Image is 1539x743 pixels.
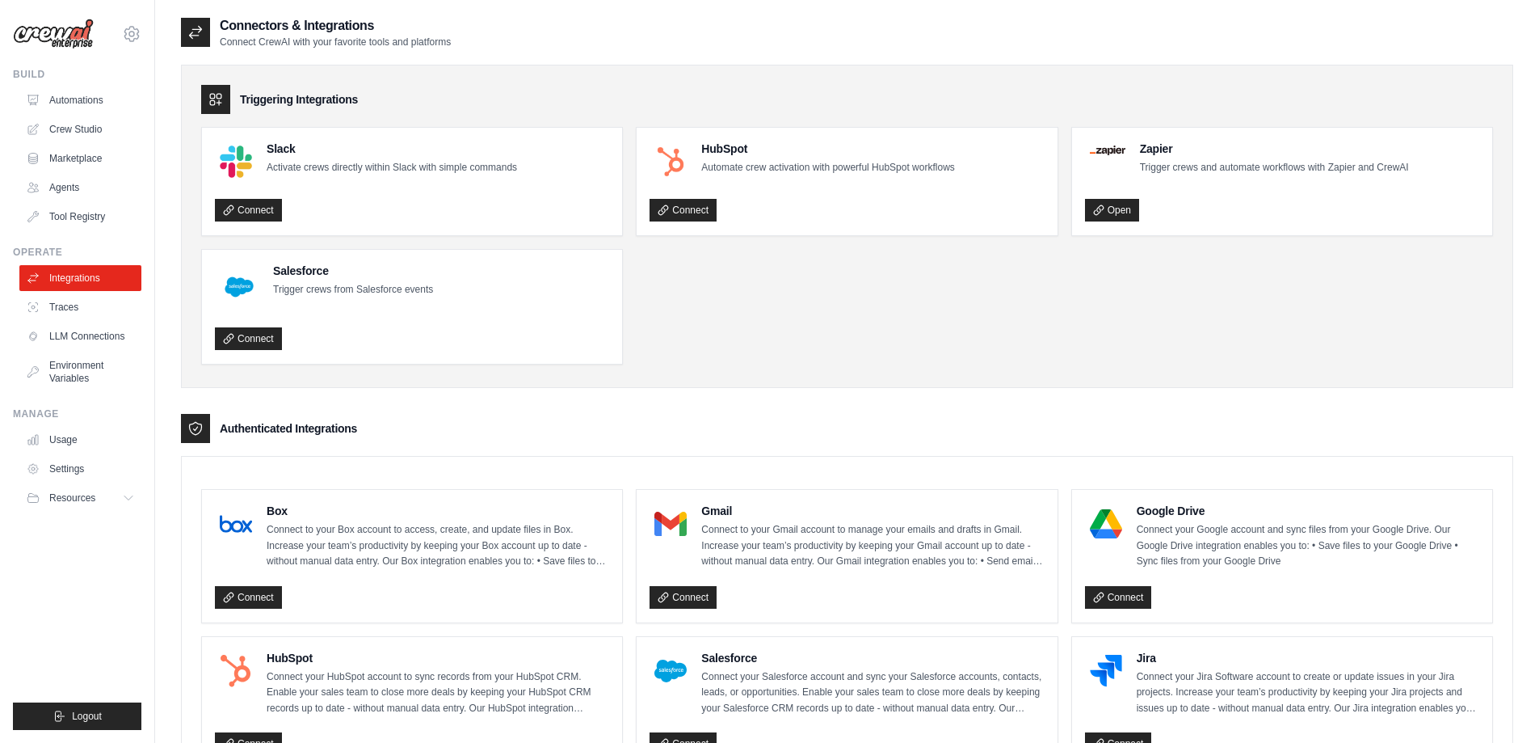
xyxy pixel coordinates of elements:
[220,36,451,49] p: Connect CrewAI with your favorite tools and platforms
[19,456,141,482] a: Settings
[1458,665,1539,743] iframe: Chat Widget
[273,263,433,279] h4: Salesforce
[1140,141,1409,157] h4: Zapier
[215,199,282,222] a: Connect
[13,703,141,730] button: Logout
[220,655,252,687] img: HubSpot Logo
[220,16,451,36] h2: Connectors & Integrations
[19,87,141,113] a: Automations
[701,141,954,157] h4: HubSpot
[49,492,95,504] span: Resources
[1090,655,1122,687] img: Jira Logo
[654,508,687,540] img: Gmail Logo
[1090,508,1122,540] img: Google Drive Logo
[1085,586,1152,609] a: Connect
[701,160,954,176] p: Automate crew activation with powerful HubSpot workflows
[1090,146,1125,155] img: Zapier Logo
[1137,522,1479,570] p: Connect your Google account and sync files from your Google Drive. Our Google Drive integration e...
[267,141,517,157] h4: Slack
[701,650,1044,666] h4: Salesforce
[267,650,609,666] h4: HubSpot
[273,282,433,298] p: Trigger crews from Salesforce events
[19,116,141,142] a: Crew Studio
[1137,669,1479,717] p: Connect your Jira Software account to create or update issues in your Jira projects. Increase you...
[19,427,141,453] a: Usage
[19,485,141,511] button: Resources
[220,268,259,306] img: Salesforce Logo
[19,204,141,230] a: Tool Registry
[1137,650,1479,666] h4: Jira
[650,586,717,609] a: Connect
[654,655,687,687] img: Salesforce Logo
[215,586,282,609] a: Connect
[19,323,141,349] a: LLM Connections
[1137,503,1479,519] h4: Google Drive
[267,669,609,717] p: Connect your HubSpot account to sync records from your HubSpot CRM. Enable your sales team to clo...
[220,508,252,540] img: Box Logo
[13,246,141,259] div: Operate
[19,265,141,291] a: Integrations
[267,503,609,519] h4: Box
[650,199,717,222] a: Connect
[240,91,358,108] h3: Triggering Integrations
[215,327,282,350] a: Connect
[1140,160,1409,176] p: Trigger crews and automate workflows with Zapier and CrewAI
[72,710,102,723] span: Logout
[19,146,141,171] a: Marketplace
[701,503,1044,519] h4: Gmail
[654,146,687,178] img: HubSpot Logo
[19,294,141,320] a: Traces
[220,420,357,437] h3: Authenticated Integrations
[19,175,141,201] a: Agents
[1085,199,1139,222] a: Open
[13,19,94,49] img: Logo
[701,669,1044,717] p: Connect your Salesforce account and sync your Salesforce accounts, contacts, leads, or opportunit...
[267,160,517,176] p: Activate crews directly within Slack with simple commands
[13,407,141,420] div: Manage
[13,68,141,81] div: Build
[19,353,141,391] a: Environment Variables
[267,522,609,570] p: Connect to your Box account to access, create, and update files in Box. Increase your team’s prod...
[701,522,1044,570] p: Connect to your Gmail account to manage your emails and drafts in Gmail. Increase your team’s pro...
[220,146,252,178] img: Slack Logo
